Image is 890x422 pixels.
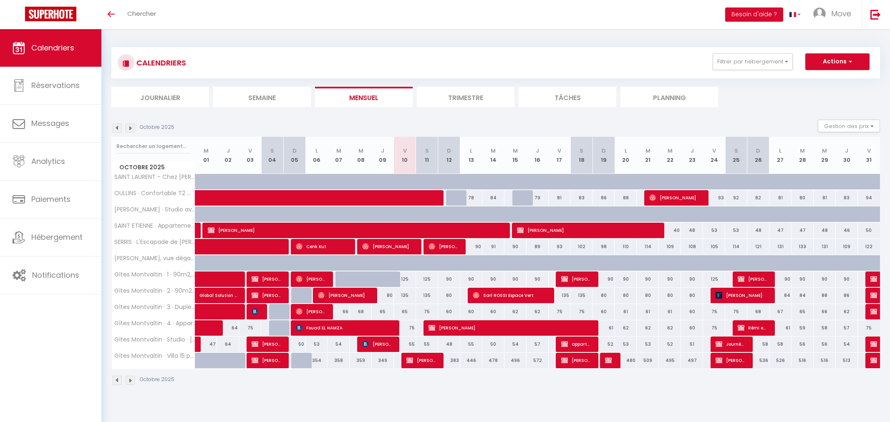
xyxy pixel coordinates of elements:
[822,147,827,155] abbr: M
[416,304,438,319] div: 75
[659,320,681,336] div: 62
[637,271,659,287] div: 90
[416,271,438,287] div: 125
[867,147,871,155] abbr: V
[113,304,197,310] span: Gîtes Montvaltin · 3 · Duplex 65 m2, 2 chambres
[792,271,814,287] div: 90
[592,288,615,303] div: 80
[482,304,504,319] div: 60
[681,271,703,287] div: 90
[473,287,547,303] span: Sarl ROSSI Espace Vert
[703,190,725,206] div: 93
[712,147,716,155] abbr: V
[328,304,350,319] div: 66
[482,137,504,174] th: 14
[747,137,769,174] th: 26
[592,190,615,206] div: 86
[800,147,805,155] abbr: M
[747,337,769,352] div: 58
[217,337,239,352] div: 64
[792,223,814,238] div: 47
[615,320,637,336] div: 62
[561,352,591,368] span: [PERSON_NAME]
[429,239,458,254] span: [PERSON_NAME]
[649,190,701,206] span: [PERSON_NAME]
[328,137,350,174] th: 07
[681,337,703,352] div: 51
[336,147,341,155] abbr: M
[814,223,836,238] div: 48
[460,271,482,287] div: 90
[615,337,637,352] div: 53
[858,320,880,336] div: 75
[725,8,783,22] button: Besoin d'aide ?
[659,223,681,238] div: 40
[504,239,527,254] div: 90
[217,137,239,174] th: 02
[252,304,259,319] span: [PERSON_NAME]
[792,137,814,174] th: 28
[470,147,472,155] abbr: L
[460,190,482,206] div: 78
[527,190,549,206] div: 79
[814,137,836,174] th: 29
[713,53,793,70] button: Filtrer par hébergement
[570,137,592,174] th: 18
[769,337,792,352] div: 58
[112,161,195,173] span: Octobre 2025
[659,271,681,287] div: 90
[570,190,592,206] div: 83
[615,353,637,368] div: 480
[252,336,281,352] span: [PERSON_NAME]
[394,288,416,303] div: 135
[769,271,792,287] div: 90
[792,353,814,368] div: 516
[738,271,767,287] span: [PERSON_NAME]
[845,147,848,155] abbr: J
[195,337,217,352] div: 47
[570,239,592,254] div: 102
[637,137,659,174] th: 21
[779,147,782,155] abbr: L
[836,271,858,287] div: 90
[836,288,858,303] div: 86
[668,147,673,155] abbr: M
[350,137,372,174] th: 08
[769,137,792,174] th: 27
[305,337,328,352] div: 53
[814,239,836,254] div: 131
[372,288,394,303] div: 80
[504,337,527,352] div: 54
[659,137,681,174] th: 22
[814,190,836,206] div: 81
[858,223,880,238] div: 50
[270,147,274,155] abbr: S
[527,239,549,254] div: 89
[283,337,305,352] div: 50
[113,223,197,229] span: SAINT ETIENNE · Appartement cosy proche gare
[870,9,881,20] img: logout
[315,147,318,155] abbr: L
[831,8,851,19] span: Move
[549,239,571,254] div: 93
[734,147,738,155] abbr: S
[615,304,637,319] div: 61
[113,190,197,196] span: OULLINS · Confortable T2 moderne près du métro
[239,137,261,174] th: 03
[328,337,350,352] div: 54
[381,147,384,155] abbr: J
[659,337,681,352] div: 52
[252,287,281,303] span: [PERSON_NAME]
[134,53,186,72] h3: CALENDRIERS
[592,271,615,287] div: 90
[296,320,392,336] span: Fouad EL HAMZA
[447,147,451,155] abbr: D
[113,174,197,180] span: SAINT LAURENT - Chez [PERSON_NAME] · [MEDICAL_DATA] - Charmant [MEDICAL_DATA] avec patio fleuri
[394,337,416,352] div: 55
[460,239,482,254] div: 90
[836,190,858,206] div: 83
[716,352,745,368] span: [PERSON_NAME]
[31,156,65,166] span: Analytics
[725,304,747,319] div: 75
[195,288,217,304] a: Global Solution Habitat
